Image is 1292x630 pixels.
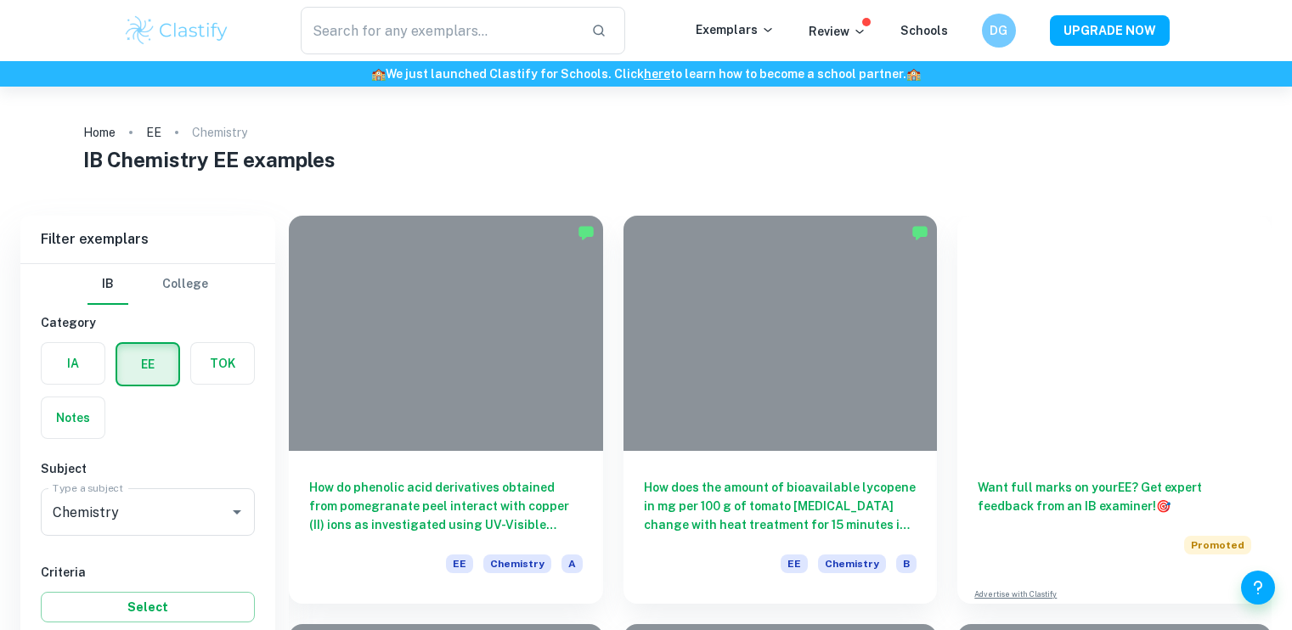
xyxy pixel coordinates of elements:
h6: Filter exemplars [20,216,275,263]
h6: Subject [41,459,255,478]
h6: We just launched Clastify for Schools. Click to learn how to become a school partner. [3,65,1289,83]
h6: DG [989,21,1008,40]
a: EE [146,121,161,144]
h6: Want full marks on your EE ? Get expert feedback from an IB examiner! [978,478,1251,515]
div: Filter type choice [87,264,208,305]
span: Chemistry [483,554,551,573]
button: TOK [191,343,254,384]
h1: IB Chemistry EE examples [83,144,1210,175]
h6: How does the amount of bioavailable lycopene in mg per 100 g of tomato [MEDICAL_DATA] change with... [644,478,917,534]
img: Clastify logo [123,14,231,48]
a: Advertise with Clastify [974,588,1057,600]
button: Notes [42,397,104,438]
button: UPGRADE NOW [1050,15,1170,46]
p: Exemplars [696,20,775,39]
button: Help and Feedback [1241,571,1275,605]
span: EE [446,554,473,573]
h6: How do phenolic acid derivatives obtained from pomegranate peel interact with copper (II) ions as... [309,478,583,534]
span: A [561,554,583,573]
a: Schools [900,24,948,37]
button: College [162,264,208,305]
button: DG [982,14,1016,48]
input: Search for any exemplars... [301,7,578,54]
button: Open [225,500,249,524]
img: Marked [911,224,928,241]
p: Chemistry [192,123,247,142]
button: EE [117,344,178,385]
p: Review [809,22,866,41]
span: EE [781,554,808,573]
a: Home [83,121,116,144]
span: B [896,554,917,573]
span: Chemistry [818,554,886,573]
a: How do phenolic acid derivatives obtained from pomegranate peel interact with copper (II) ions as... [289,216,603,604]
span: Promoted [1184,536,1251,554]
span: 🏫 [371,67,386,81]
a: here [644,67,670,81]
span: 🎯 [1156,499,1171,513]
h6: Criteria [41,563,255,582]
span: 🏫 [906,67,921,81]
a: Want full marks on yourEE? Get expert feedback from an IB examiner!PromotedAdvertise with Clastify [957,216,1272,604]
img: Marked [578,224,595,241]
button: IB [87,264,128,305]
a: How does the amount of bioavailable lycopene in mg per 100 g of tomato [MEDICAL_DATA] change with... [623,216,938,604]
button: IA [42,343,104,384]
button: Select [41,592,255,622]
label: Type a subject [53,481,123,495]
h6: Category [41,313,255,332]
